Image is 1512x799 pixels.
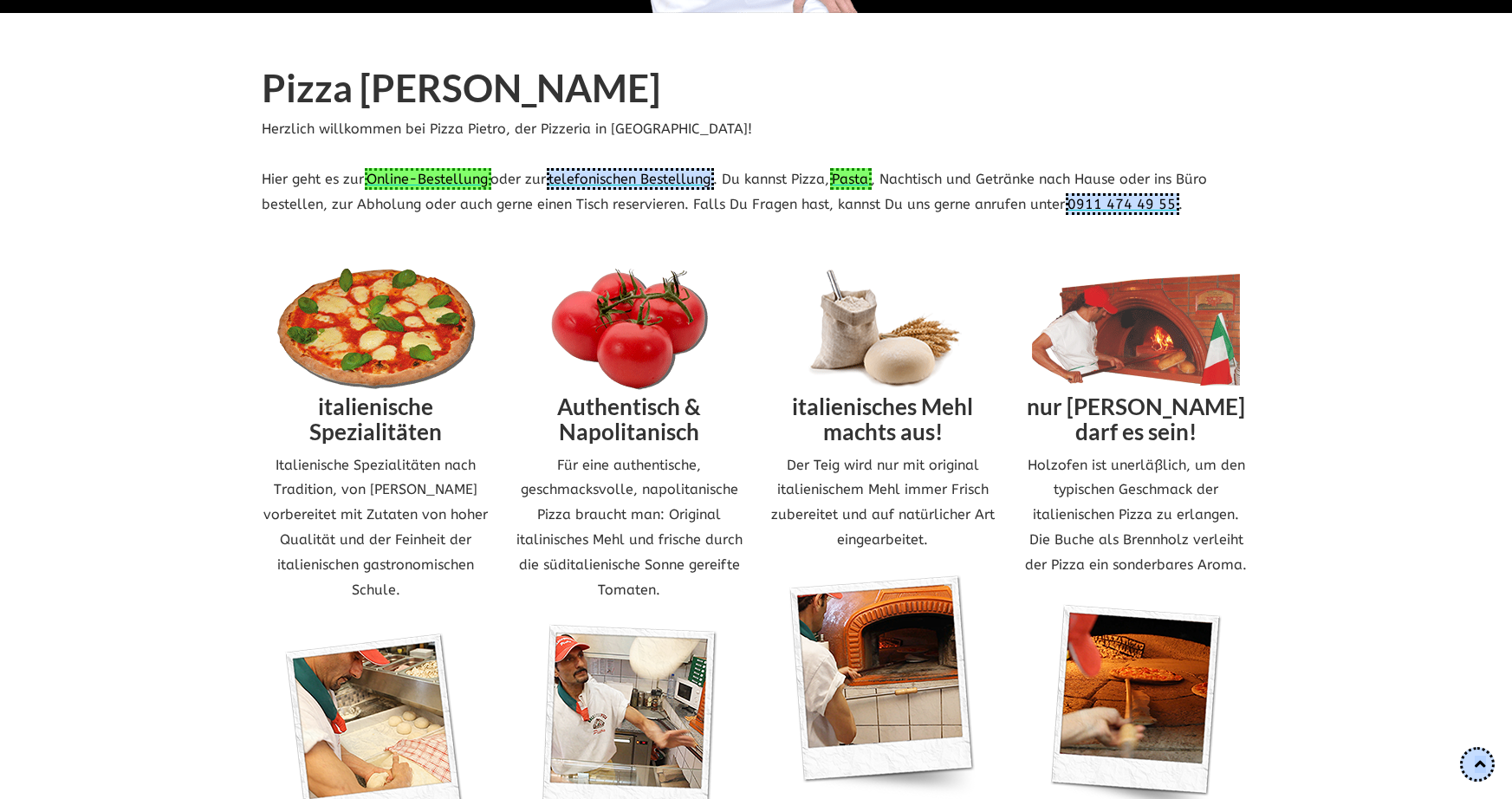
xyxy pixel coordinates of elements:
[365,168,491,190] a: Online-Bestellung
[1066,193,1179,215] a: 0911 474 49 55
[516,390,743,452] h2: Authentisch & Napolitanisch
[272,269,480,390] img: Pizza
[525,269,733,390] img: Tomaten
[547,168,714,190] a: telefonischen Bestellung
[263,67,1250,117] h1: Pizza [PERSON_NAME]
[830,168,872,190] a: Pasta
[516,453,743,603] p: Für eine authentische, geschmacksvolle, napolitanische Pizza braucht man: Original italinisches M...
[1022,453,1250,578] p: Holzofen ist unerläßlich, um den typischen Geschmack der italienischen Pizza zu erlangen. Die Buc...
[250,67,1263,218] div: Herzlich willkommen bei Pizza Pietro, der Pizzeria in [GEOGRAPHIC_DATA]! Hier geht es zur oder zu...
[1032,269,1240,390] img: Pietro Holzofen
[1022,390,1250,452] h2: nur [PERSON_NAME] darf es sein!
[779,269,987,390] img: Mehl
[263,390,490,452] h2: italienische Spezialitäten
[769,390,997,452] h2: italienisches Mehl machts aus!
[263,453,490,603] p: Italienische Spezialitäten nach Tradition, von [PERSON_NAME] vorbereitet mit Zutaten von hoher Qu...
[769,453,997,553] p: Der Teig wird nur mit original italienischem Mehl immer Frisch zubereitet und auf natürlicher Art...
